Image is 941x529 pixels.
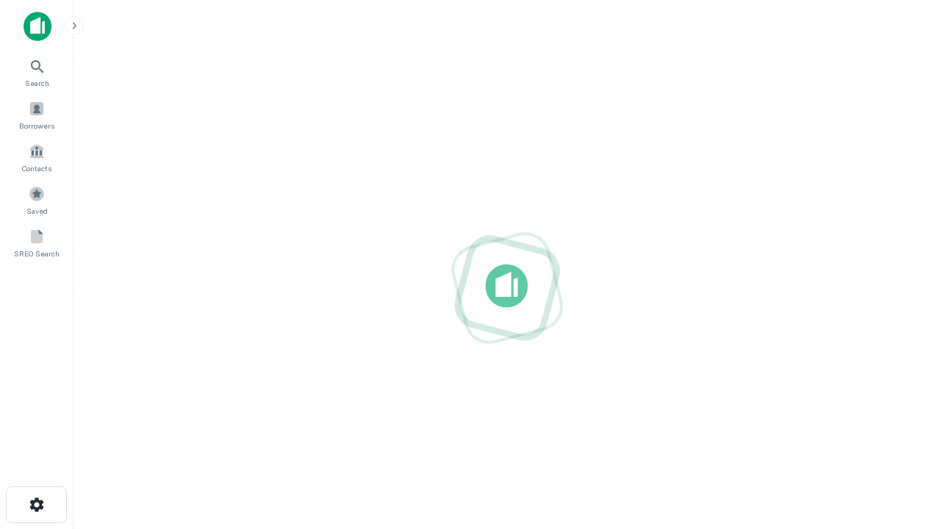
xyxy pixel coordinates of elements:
iframe: Chat Widget [867,411,941,482]
img: capitalize-icon.png [24,12,51,41]
a: SREO Search [4,223,69,262]
span: Contacts [22,162,51,174]
a: Borrowers [4,95,69,134]
a: Search [4,52,69,92]
span: Saved [26,205,48,217]
span: Borrowers [19,120,54,132]
a: Contacts [4,137,69,177]
span: SREO Search [14,248,60,259]
a: Saved [4,180,69,220]
span: Search [25,77,49,89]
